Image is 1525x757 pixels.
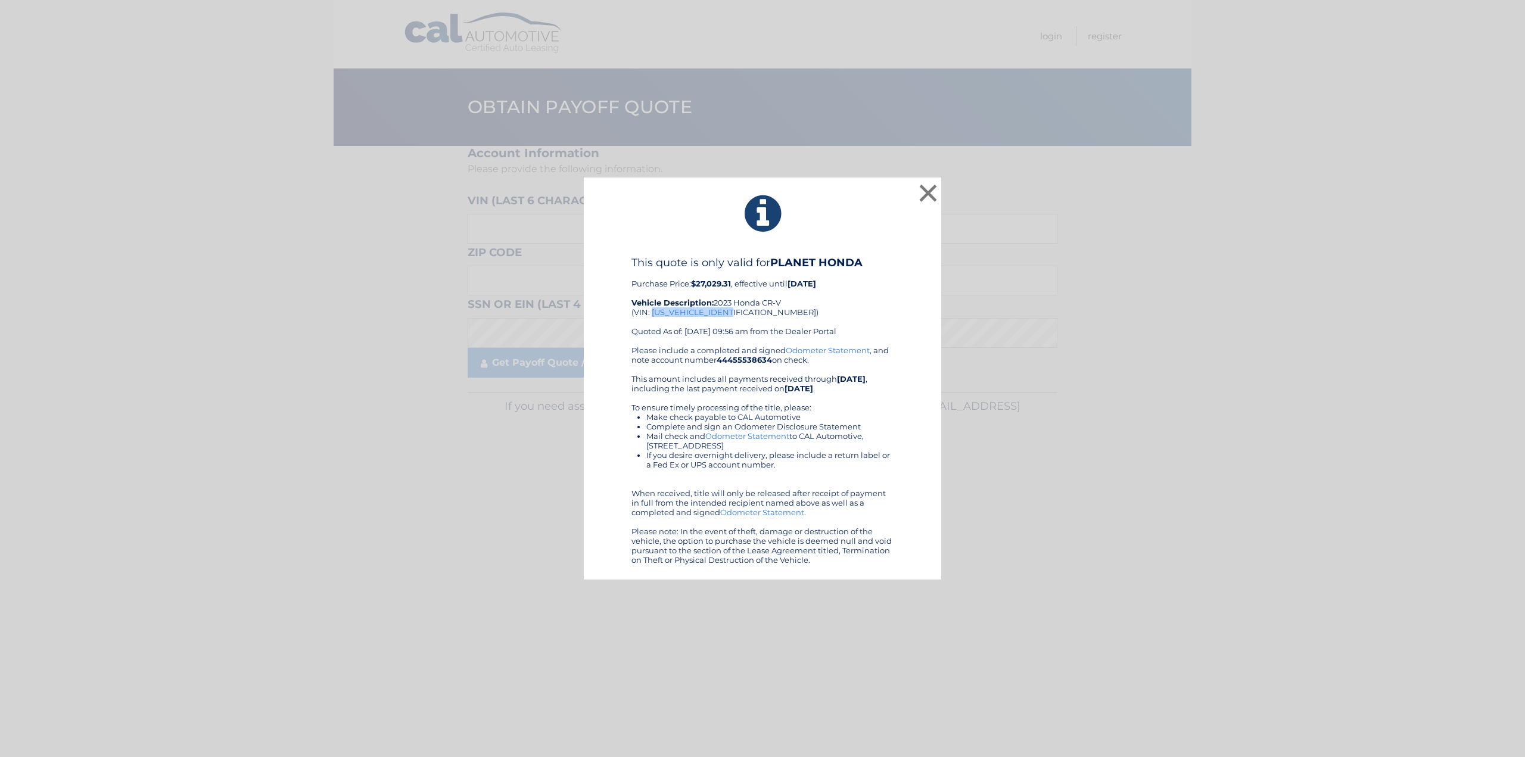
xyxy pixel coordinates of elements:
[785,384,813,393] b: [DATE]
[646,412,894,422] li: Make check payable to CAL Automotive
[631,345,894,565] div: Please include a completed and signed , and note account number on check. This amount includes al...
[631,298,714,307] strong: Vehicle Description:
[717,355,772,365] b: 44455538634
[837,374,866,384] b: [DATE]
[646,422,894,431] li: Complete and sign an Odometer Disclosure Statement
[770,256,863,269] b: PLANET HONDA
[786,345,870,355] a: Odometer Statement
[916,181,940,205] button: ×
[646,450,894,469] li: If you desire overnight delivery, please include a return label or a Fed Ex or UPS account number.
[788,279,816,288] b: [DATE]
[720,507,804,517] a: Odometer Statement
[691,279,731,288] b: $27,029.31
[705,431,789,441] a: Odometer Statement
[631,256,894,345] div: Purchase Price: , effective until 2023 Honda CR-V (VIN: [US_VEHICLE_IDENTIFICATION_NUMBER]) Quote...
[631,256,894,269] h4: This quote is only valid for
[646,431,894,450] li: Mail check and to CAL Automotive, [STREET_ADDRESS]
